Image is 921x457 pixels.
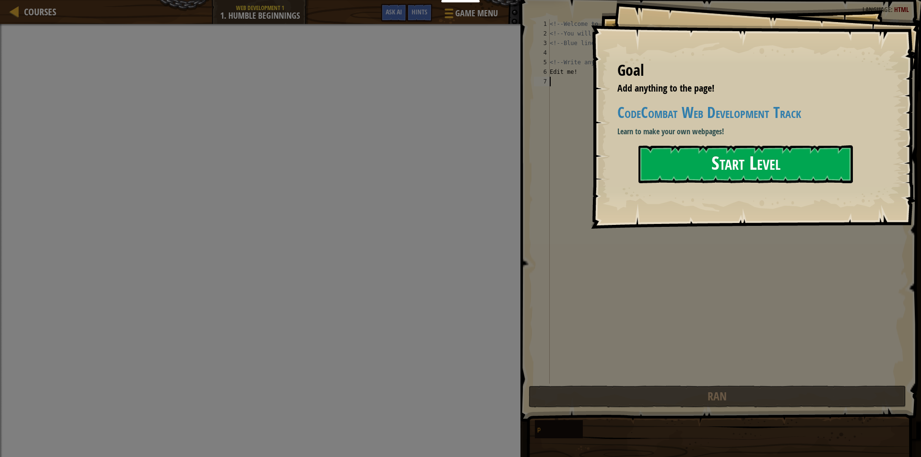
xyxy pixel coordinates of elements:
[534,38,550,48] div: 3
[534,48,550,58] div: 4
[617,82,714,94] span: Add anything to the page!
[534,67,550,77] div: 6
[534,29,550,38] div: 2
[708,388,727,404] span: Ran
[455,7,498,20] span: Game Menu
[534,19,550,29] div: 1
[381,4,407,22] button: Ask AI
[617,59,868,82] div: Goal
[534,77,550,86] div: 7
[605,82,865,95] li: Add anything to the page!
[638,145,853,183] button: Start Level
[412,7,427,16] span: Hints
[24,5,56,18] span: Courses
[386,7,402,16] span: Ask AI
[437,4,504,26] button: Game Menu
[534,58,550,67] div: 5
[537,426,541,433] span: p
[19,5,56,18] a: Courses
[617,126,875,137] p: Learn to make your own webpages!
[617,105,875,121] h2: CodeCombat Web Development Track
[529,386,906,408] button: Ran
